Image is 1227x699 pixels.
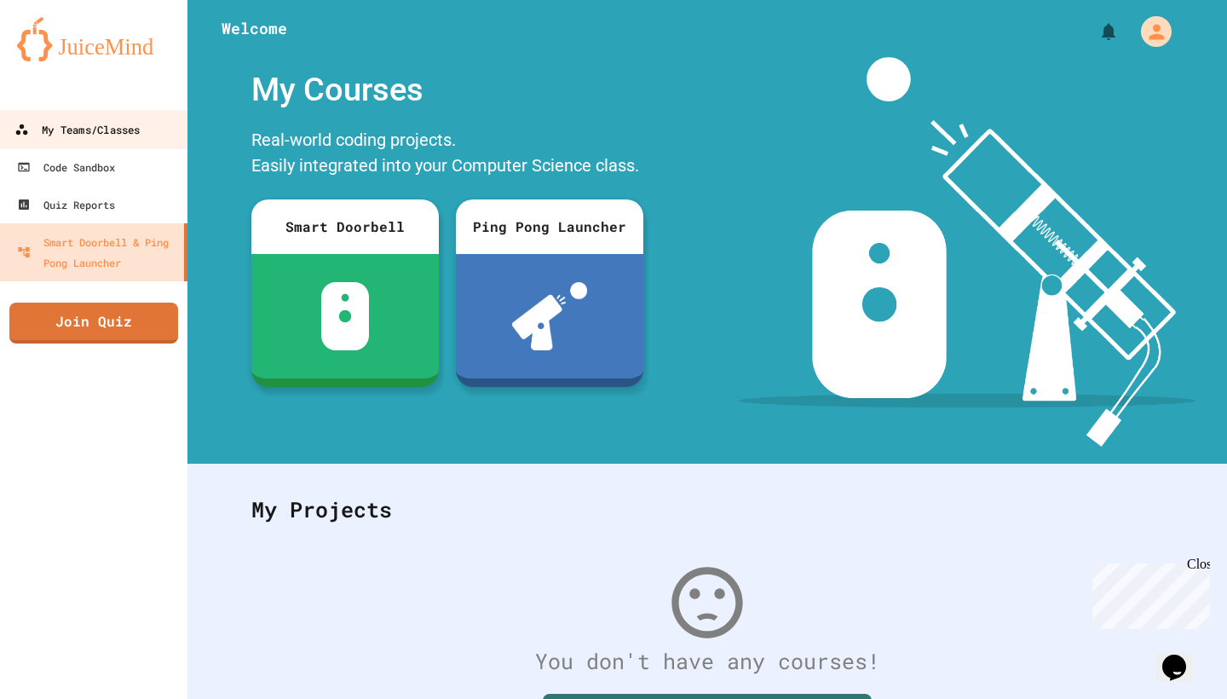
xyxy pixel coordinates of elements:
[17,194,115,215] div: Quiz Reports
[1086,557,1210,629] iframe: chat widget
[456,199,643,254] div: Ping Pong Launcher
[17,232,177,273] div: Smart Doorbell & Ping Pong Launcher
[234,477,1180,543] div: My Projects
[17,17,170,61] img: logo-orange.svg
[14,119,140,141] div: My Teams/Classes
[7,7,118,108] div: Chat with us now!Close
[234,645,1180,678] div: You don't have any courses!
[17,157,115,177] div: Code Sandbox
[243,123,652,187] div: Real-world coding projects. Easily integrated into your Computer Science class.
[9,303,178,344] a: Join Quiz
[1123,12,1176,51] div: My Account
[512,282,588,350] img: ppl-with-ball.png
[243,57,652,123] div: My Courses
[1155,631,1210,682] iframe: chat widget
[321,282,370,350] img: sdb-white.svg
[1067,17,1123,46] div: My Notifications
[251,199,439,254] div: Smart Doorbell
[739,57,1195,447] img: banner-image-my-projects.png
